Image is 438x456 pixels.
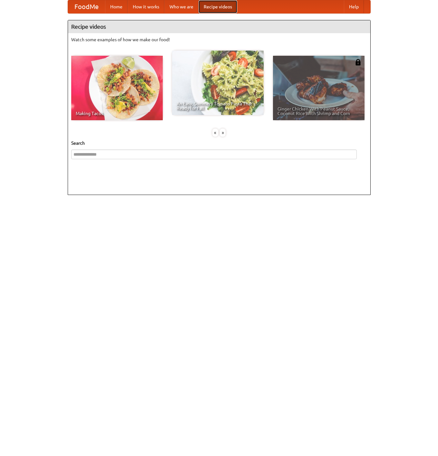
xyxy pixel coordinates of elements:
h5: Search [71,140,367,146]
a: An Easy, Summery Tomato Pasta That's Ready for Fall [172,51,264,115]
span: Making Tacos [76,111,158,116]
a: FoodMe [68,0,105,13]
div: » [220,129,226,137]
a: Help [344,0,364,13]
a: Who we are [164,0,199,13]
a: Recipe videos [199,0,237,13]
p: Watch some examples of how we make our food! [71,36,367,43]
a: How it works [128,0,164,13]
a: Home [105,0,128,13]
img: 483408.png [355,59,361,65]
a: Making Tacos [71,56,163,120]
h4: Recipe videos [68,20,370,33]
span: An Easy, Summery Tomato Pasta That's Ready for Fall [177,102,259,111]
div: « [212,129,218,137]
